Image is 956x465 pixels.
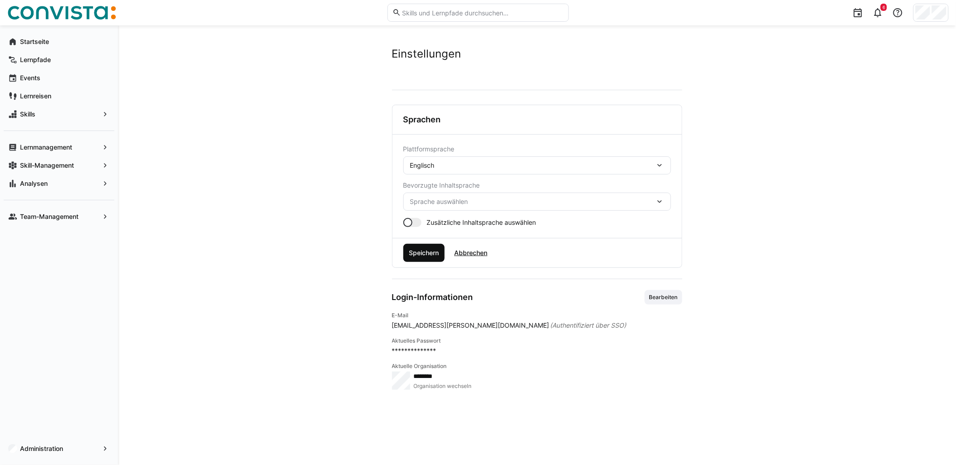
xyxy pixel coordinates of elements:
[410,197,655,206] span: Sprache auswählen
[401,9,564,17] input: Skills und Lernpfade durchsuchen…
[410,161,435,170] span: Englisch
[427,218,536,227] span: Zusätzliche Inhaltsprache auswählen
[453,248,489,257] span: Abbrechen
[882,5,885,10] span: 6
[392,47,682,61] h2: Einstellungen
[645,290,682,305] button: Bearbeiten
[403,145,455,153] span: Plattformsprache
[550,321,627,330] span: (Authentifiziert über SSO)
[392,363,682,370] h4: Aktuelle Organisation
[392,292,473,302] h3: Login-Informationen
[392,321,549,330] span: [EMAIL_ADDRESS][PERSON_NAME][DOMAIN_NAME]
[392,312,682,319] h4: E-Mail
[392,337,682,344] h4: Aktuelles Passwort
[648,294,679,301] span: Bearbeiten
[403,115,441,125] h3: Sprachen
[448,244,493,262] button: Abbrechen
[407,248,440,257] span: Speichern
[403,244,445,262] button: Speichern
[403,182,480,189] span: Bevorzugte Inhaltsprache
[414,383,472,390] span: Organisation wechseln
